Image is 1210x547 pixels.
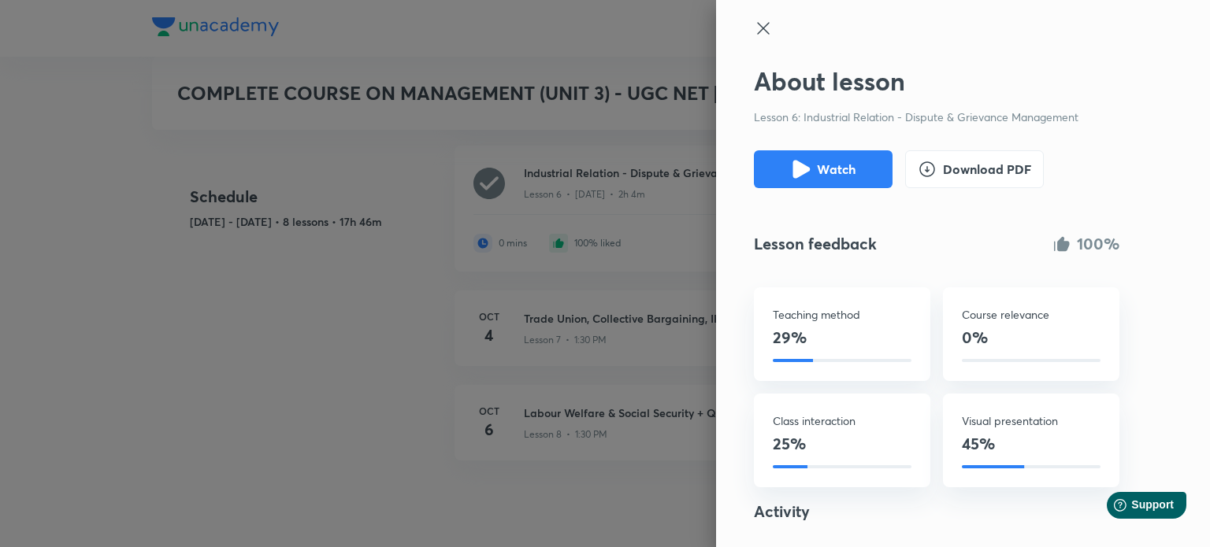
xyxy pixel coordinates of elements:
[962,432,979,456] h4: 45
[972,326,988,349] h4: %
[979,432,995,456] h4: %
[754,232,877,256] h4: Lesson feedback
[962,412,1101,429] p: Visual presentation
[754,500,1119,523] h4: Activity
[962,326,972,349] h4: 0
[905,150,1044,188] button: Download PDF
[1070,486,1193,530] iframe: Help widget launcher
[754,66,1119,96] h2: About lesson
[773,326,791,349] h4: 29
[773,306,911,323] p: Teaching method
[773,432,790,456] h4: 25
[962,306,1101,323] p: Course relevance
[1077,232,1119,256] h4: 100%
[754,109,1119,125] p: Lesson 6: Industrial Relation - Dispute & Grievance Management
[754,150,893,188] button: Watch
[791,326,807,349] h4: %
[790,432,806,456] h4: %
[773,412,911,429] p: Class interaction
